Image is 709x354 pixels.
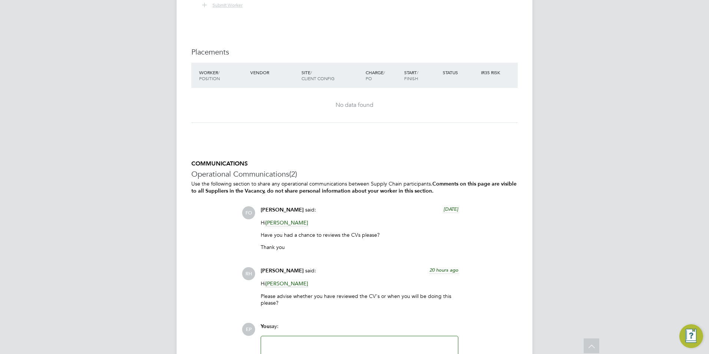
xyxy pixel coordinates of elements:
[300,66,364,85] div: Site
[191,47,518,57] h3: Placements
[242,323,255,336] span: EP
[429,267,458,273] span: 20 hours ago
[261,207,304,213] span: [PERSON_NAME]
[679,324,703,348] button: Engage Resource Center
[301,69,334,81] span: / Client Config
[191,169,518,179] h3: Operational Communications
[199,101,510,109] div: No data found
[404,69,418,81] span: / Finish
[242,206,255,219] span: FO
[191,160,518,168] h5: COMMUNICATIONS
[441,66,479,79] div: Status
[261,232,458,238] p: Have you had a chance to reviews the CVs please?
[261,323,458,336] div: say:
[248,66,300,79] div: Vendor
[212,2,243,8] span: Submit Worker
[366,69,385,81] span: / PO
[266,219,308,226] span: [PERSON_NAME]
[266,280,308,287] span: [PERSON_NAME]
[402,66,441,85] div: Start
[261,293,458,306] p: Please advise whether you have reviewed the CV's or when you will be doing this please?
[261,323,270,330] span: You
[289,169,297,179] span: (2)
[191,180,518,194] p: Use the following section to share any operational communications between Supply Chain participants.
[261,219,458,226] p: Hi
[261,244,458,250] p: Thank you
[479,66,505,79] div: IR35 Risk
[191,181,517,194] b: Comments on this page are visible to all Suppliers in the Vacancy, do not share personal informat...
[261,280,458,287] p: Hi
[197,0,248,10] button: Submit Worker
[199,69,220,81] span: / Position
[443,206,458,212] span: [DATE]
[242,267,255,280] span: RH
[305,267,316,274] span: said:
[305,206,316,213] span: said:
[197,66,248,85] div: Worker
[364,66,402,85] div: Charge
[261,268,304,274] span: [PERSON_NAME]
